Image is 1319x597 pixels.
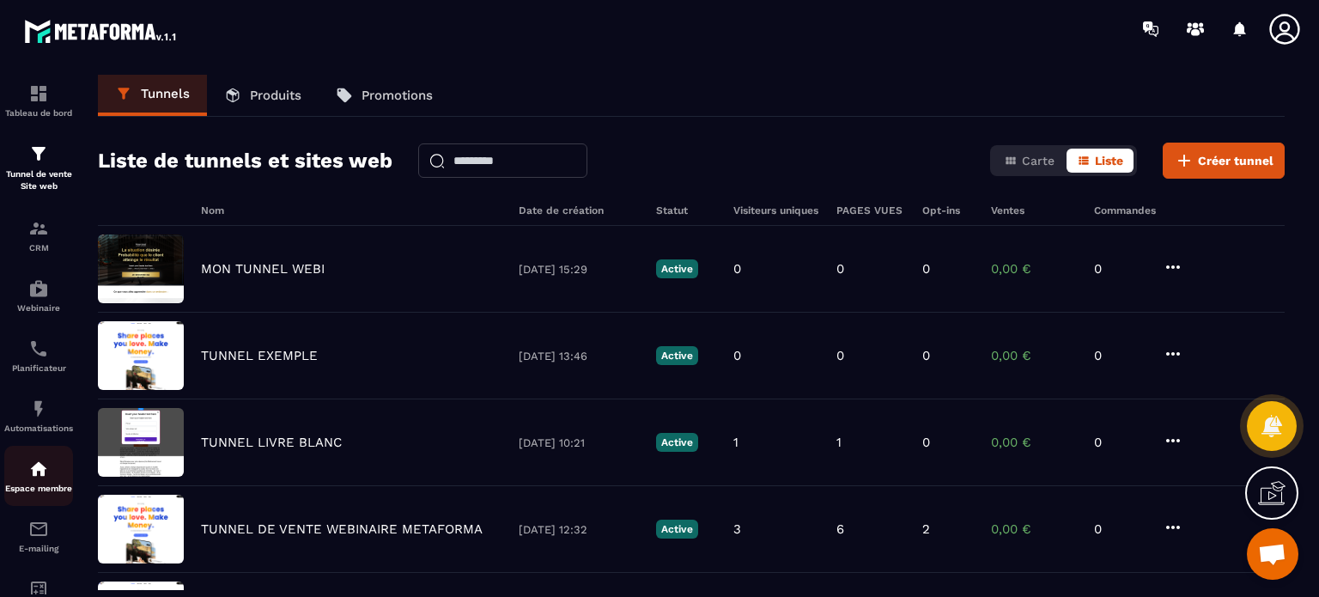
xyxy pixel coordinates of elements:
[656,346,698,365] p: Active
[4,326,73,386] a: schedulerschedulerPlanificateur
[319,75,450,116] a: Promotions
[28,278,49,299] img: automations
[656,204,716,216] h6: Statut
[98,75,207,116] a: Tunnels
[519,436,639,449] p: [DATE] 10:21
[4,484,73,493] p: Espace membre
[4,205,73,265] a: formationformationCRM
[201,261,325,277] p: MON TUNNEL WEBI
[4,265,73,326] a: automationsautomationsWebinaire
[922,348,930,363] p: 0
[922,435,930,450] p: 0
[201,204,501,216] h6: Nom
[1094,261,1146,277] p: 0
[1163,143,1285,179] button: Créer tunnel
[28,399,49,419] img: automations
[922,521,930,537] p: 2
[656,520,698,539] p: Active
[4,506,73,566] a: emailemailE-mailing
[836,261,844,277] p: 0
[733,261,741,277] p: 0
[1247,528,1298,580] div: Ouvrir le chat
[1094,435,1146,450] p: 0
[4,363,73,373] p: Planificateur
[1198,152,1273,169] span: Créer tunnel
[201,521,483,537] p: TUNNEL DE VENTE WEBINAIRE METAFORMA
[733,435,739,450] p: 1
[836,435,842,450] p: 1
[991,348,1077,363] p: 0,00 €
[98,143,392,178] h2: Liste de tunnels et sites web
[1094,348,1146,363] p: 0
[28,459,49,479] img: automations
[922,261,930,277] p: 0
[201,435,342,450] p: TUNNEL LIVRE BLANC
[4,168,73,192] p: Tunnel de vente Site web
[250,88,301,103] p: Produits
[24,15,179,46] img: logo
[4,386,73,446] a: automationsautomationsAutomatisations
[4,303,73,313] p: Webinaire
[1094,521,1146,537] p: 0
[98,235,184,303] img: image
[207,75,319,116] a: Produits
[4,70,73,131] a: formationformationTableau de bord
[4,108,73,118] p: Tableau de bord
[201,348,318,363] p: TUNNEL EXEMPLE
[656,259,698,278] p: Active
[836,204,905,216] h6: PAGES VUES
[836,348,844,363] p: 0
[4,243,73,253] p: CRM
[922,204,974,216] h6: Opt-ins
[28,83,49,104] img: formation
[4,131,73,205] a: formationformationTunnel de vente Site web
[519,263,639,276] p: [DATE] 15:29
[656,433,698,452] p: Active
[28,218,49,239] img: formation
[4,446,73,506] a: automationsautomationsEspace membre
[733,521,741,537] p: 3
[362,88,433,103] p: Promotions
[4,423,73,433] p: Automatisations
[141,86,190,101] p: Tunnels
[98,321,184,390] img: image
[98,408,184,477] img: image
[991,204,1077,216] h6: Ventes
[98,495,184,563] img: image
[519,204,639,216] h6: Date de création
[1022,154,1055,168] span: Carte
[28,519,49,539] img: email
[519,350,639,362] p: [DATE] 13:46
[519,523,639,536] p: [DATE] 12:32
[991,435,1077,450] p: 0,00 €
[991,521,1077,537] p: 0,00 €
[836,521,844,537] p: 6
[1095,154,1123,168] span: Liste
[4,544,73,553] p: E-mailing
[1067,149,1134,173] button: Liste
[994,149,1065,173] button: Carte
[991,261,1077,277] p: 0,00 €
[28,143,49,164] img: formation
[733,348,741,363] p: 0
[1094,204,1156,216] h6: Commandes
[28,338,49,359] img: scheduler
[733,204,819,216] h6: Visiteurs uniques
